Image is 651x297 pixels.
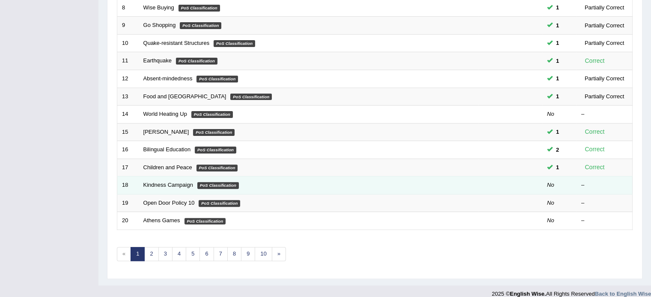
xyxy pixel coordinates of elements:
[581,38,627,47] div: Partially Correct
[117,88,139,106] td: 13
[553,74,562,83] span: You can still take this question
[117,212,139,230] td: 20
[117,159,139,176] td: 17
[143,4,174,11] a: Wise Buying
[547,111,554,117] em: No
[144,247,158,261] a: 2
[143,57,172,64] a: Earthquake
[581,127,608,137] div: Correct
[255,247,272,261] a: 10
[196,76,238,82] em: PoS Classification
[131,247,145,261] a: 1
[143,146,191,153] a: Bilingual Education
[199,247,214,261] a: 6
[547,217,554,223] em: No
[241,247,255,261] a: 9
[553,3,562,12] span: You can still take this question
[227,247,241,261] a: 8
[117,34,139,52] td: 10
[510,291,546,297] strong: English Wise.
[581,74,627,83] div: Partially Correct
[143,164,192,171] a: Children and Peace
[553,145,562,154] span: You can still take this question
[180,22,221,29] em: PoS Classification
[117,247,131,261] span: «
[581,21,627,30] div: Partially Correct
[178,5,220,12] em: PoS Classification
[143,111,187,117] a: World Heating Up
[143,93,226,100] a: Food and [GEOGRAPHIC_DATA]
[581,56,608,66] div: Correct
[117,70,139,88] td: 12
[172,247,186,261] a: 4
[176,58,217,65] em: PoS Classification
[553,92,562,101] span: You can still take this question
[547,200,554,206] em: No
[581,3,627,12] div: Partially Correct
[117,123,139,141] td: 15
[143,182,193,188] a: Kindness Campaign
[117,176,139,194] td: 18
[196,165,238,171] em: PoS Classification
[581,92,627,101] div: Partially Correct
[553,21,562,30] span: You can still take this question
[143,217,180,223] a: Athens Games
[191,111,233,118] em: PoS Classification
[117,106,139,124] td: 14
[195,147,236,153] em: PoS Classification
[553,56,562,65] span: You can still take this question
[199,200,240,207] em: PoS Classification
[230,94,272,100] em: PoS Classification
[553,163,562,172] span: You can still take this question
[143,22,176,28] a: Go Shopping
[581,217,627,225] div: –
[143,40,210,46] a: Quake-resistant Structures
[143,75,193,82] a: Absent-mindedness
[581,110,627,118] div: –
[143,200,195,206] a: Open Door Policy 10
[117,52,139,70] td: 11
[581,144,608,154] div: Correct
[214,40,255,47] em: PoS Classification
[272,247,286,261] a: »
[547,182,554,188] em: No
[553,127,562,136] span: You can still take this question
[117,141,139,159] td: 16
[581,181,627,189] div: –
[197,182,239,189] em: PoS Classification
[143,129,189,135] a: [PERSON_NAME]
[581,199,627,207] div: –
[158,247,172,261] a: 3
[595,291,651,297] a: Back to English Wise
[553,38,562,47] span: You can still take this question
[214,247,228,261] a: 7
[184,218,226,225] em: PoS Classification
[117,17,139,35] td: 9
[117,194,139,212] td: 19
[581,162,608,172] div: Correct
[186,247,200,261] a: 5
[193,129,235,136] em: PoS Classification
